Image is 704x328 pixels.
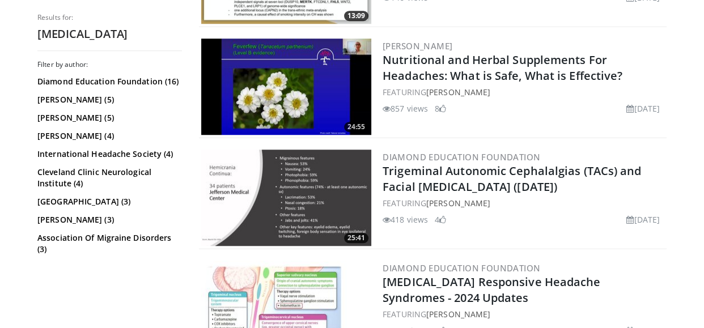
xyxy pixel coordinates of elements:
[344,233,368,243] span: 25:41
[37,167,179,189] a: Cleveland Clinic Neurological Institute (4)
[435,103,446,114] li: 8
[383,214,428,225] li: 418 views
[201,39,371,135] img: c287f023-5171-4625-bcee-214c719c4c6b.300x170_q85_crop-smart_upscale.jpg
[37,214,179,225] a: [PERSON_NAME] (3)
[37,94,179,105] a: [PERSON_NAME] (5)
[626,214,660,225] li: [DATE]
[383,163,641,194] a: Trigeminal Autonomic Cephalalgias (TACs) and Facial [MEDICAL_DATA] ([DATE])
[383,274,600,305] a: [MEDICAL_DATA] Responsive Headache Syndromes - 2024 Updates
[344,122,368,132] span: 24:55
[383,308,664,320] div: FEATURING
[383,40,452,52] a: [PERSON_NAME]
[201,39,371,135] a: 24:55
[383,151,540,163] a: Diamond Education Foundation
[426,198,490,208] a: [PERSON_NAME]
[37,130,179,142] a: [PERSON_NAME] (4)
[37,27,182,41] h2: [MEDICAL_DATA]
[426,309,490,320] a: [PERSON_NAME]
[37,148,179,160] a: International Headache Society (4)
[37,60,182,69] h3: Filter by author:
[383,52,622,83] a: Nutritional and Herbal Supplements For Headaches: What is Safe, What is Effective?
[344,11,368,21] span: 13:09
[201,150,371,246] a: 25:41
[383,262,540,274] a: Diamond Education Foundation
[37,196,179,207] a: [GEOGRAPHIC_DATA] (3)
[383,103,428,114] li: 857 views
[37,232,179,255] a: Association Of Migraine Disorders (3)
[383,86,664,98] div: FEATURING
[626,103,660,114] li: [DATE]
[37,13,182,22] p: Results for:
[426,87,490,97] a: [PERSON_NAME]
[201,150,371,246] img: a1717543-f582-4418-9f3f-180a1b3534d8.300x170_q85_crop-smart_upscale.jpg
[37,112,179,123] a: [PERSON_NAME] (5)
[383,197,664,209] div: FEATURING
[435,214,446,225] li: 4
[37,76,179,87] a: Diamond Education Foundation (16)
